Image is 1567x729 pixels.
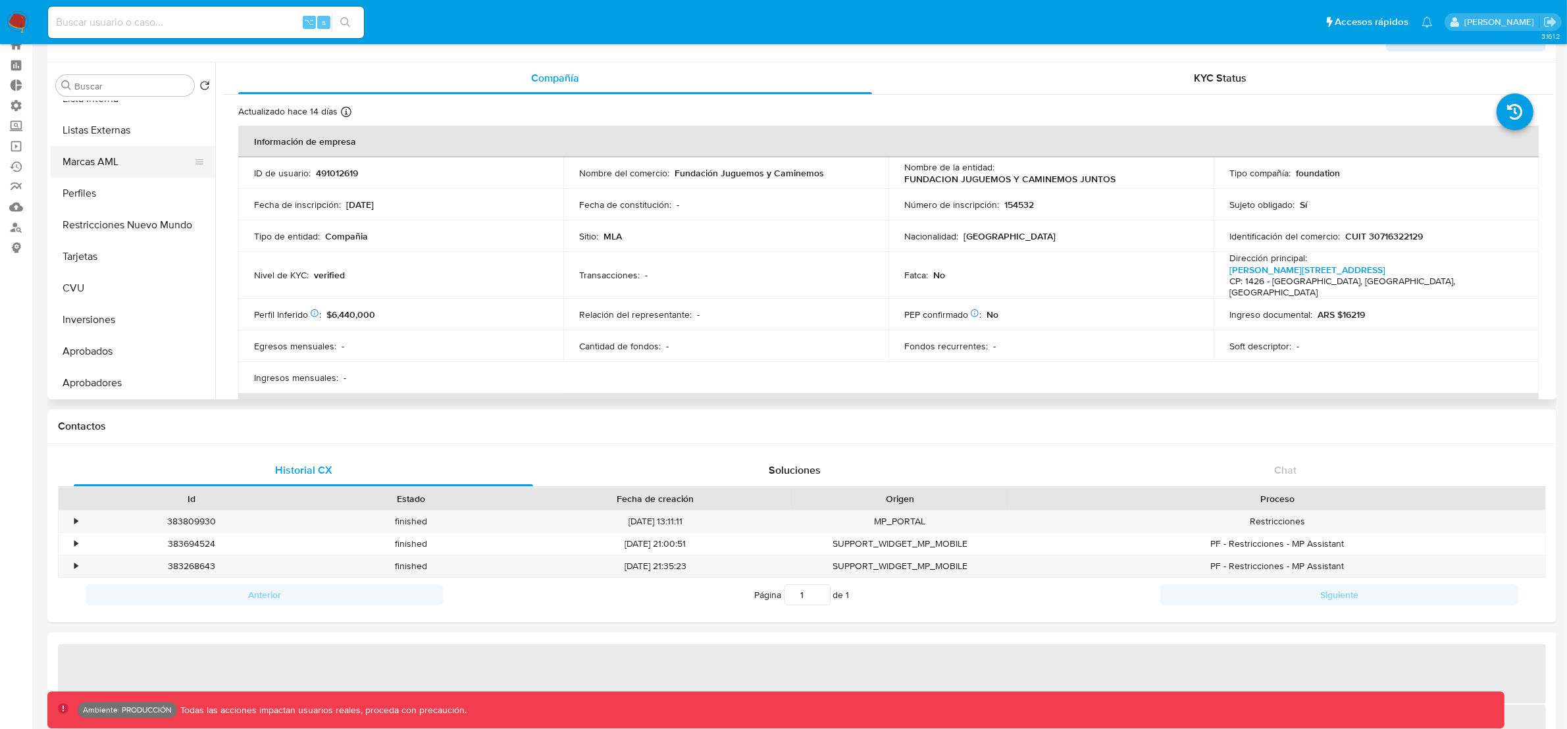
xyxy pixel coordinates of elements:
span: $6,440,000 [326,308,375,321]
div: [DATE] 21:35:23 [521,555,790,577]
button: CVU [51,272,215,304]
div: PF - Restricciones - MP Assistant [1010,555,1545,577]
div: • [74,560,78,572]
p: Transacciones : [579,269,640,281]
span: Historial CX [275,463,332,478]
p: Fecha de inscripción : [254,199,341,211]
p: No [987,309,998,320]
div: finished [301,533,520,555]
p: - [344,372,346,384]
input: Buscar [74,80,189,92]
div: Restricciones [1010,511,1545,532]
p: CUIT 30716322129 [1345,230,1423,242]
p: Ingresos mensuales : [254,372,338,384]
button: Tarjetas [51,241,215,272]
span: KYC Status [1195,70,1247,86]
p: Perfil Inferido : [254,309,321,320]
p: Nombre de la entidad : [904,161,994,173]
p: david.garay@mercadolibre.com.co [1464,16,1539,28]
span: Accesos rápidos [1335,15,1408,29]
p: - [645,269,648,281]
p: Ambiente: PRODUCCIÓN [83,707,172,713]
p: ID de usuario : [254,167,311,179]
a: Salir [1543,15,1557,29]
div: SUPPORT_WIDGET_MP_MOBILE [790,533,1010,555]
div: Origen [800,492,1000,505]
p: - [1297,340,1299,352]
p: Tipo de entidad : [254,230,320,242]
button: Perfiles [51,178,215,209]
p: [GEOGRAPHIC_DATA] [963,230,1056,242]
span: Chat [1274,463,1297,478]
button: Aprobadores [51,367,215,399]
button: Anterior [86,584,444,605]
div: PF - Restricciones - MP Assistant [1010,533,1545,555]
p: Tipo compañía : [1229,167,1291,179]
span: ⌥ [304,16,314,28]
h1: Contactos [58,420,1546,433]
p: foundation [1296,167,1340,179]
th: Información de empresa [238,126,1539,157]
div: • [74,515,78,528]
th: Datos de contacto [238,393,1539,425]
p: Soft descriptor : [1229,340,1291,352]
p: Fatca : [904,269,928,281]
span: 1 [846,588,850,601]
p: - [993,340,996,352]
p: [DATE] [346,199,374,211]
div: Id [91,492,292,505]
a: Notificaciones [1422,16,1433,28]
div: Proceso [1019,492,1536,505]
p: Dirección principal : [1229,252,1307,264]
a: [PERSON_NAME][STREET_ADDRESS] [1229,263,1385,276]
p: Actualizado hace 14 días [238,105,338,118]
div: 383694524 [82,533,301,555]
span: ‌ [58,644,1546,703]
p: Sí [1300,199,1307,211]
p: Compañia [325,230,368,242]
span: Compañía [531,70,579,86]
p: MLA [604,230,622,242]
p: Nacionalidad : [904,230,958,242]
p: Fecha de constitución : [579,199,671,211]
div: • [74,538,78,550]
p: Nombre del comercio : [579,167,669,179]
p: 491012619 [316,167,358,179]
div: 383268643 [82,555,301,577]
p: - [697,309,700,320]
div: SUPPORT_WIDGET_MP_MOBILE [790,555,1010,577]
p: Egresos mensuales : [254,340,336,352]
p: FUNDACION JUGUEMOS Y CAMINEMOS JUNTOS [904,173,1116,185]
div: 383809930 [82,511,301,532]
div: finished [301,555,520,577]
p: Ingreso documental : [1229,309,1312,320]
p: Número de inscripción : [904,199,999,211]
button: Listas Externas [51,114,215,146]
p: No [933,269,945,281]
button: Restricciones Nuevo Mundo [51,209,215,241]
p: ARS $16219 [1318,309,1365,320]
span: 3.161.2 [1541,31,1560,41]
p: verified [314,269,345,281]
button: Volver al orden por defecto [199,80,210,95]
button: Inversiones [51,304,215,336]
span: Página de [755,584,850,605]
button: Aprobados [51,336,215,367]
div: Estado [310,492,511,505]
p: Cantidad de fondos : [579,340,661,352]
p: Fondos recurrentes : [904,340,988,352]
input: Buscar usuario o caso... [48,14,364,31]
div: [DATE] 13:11:11 [521,511,790,532]
button: Marcas AML [51,146,205,178]
p: Identificación del comercio : [1229,230,1340,242]
p: PEP confirmado : [904,309,981,320]
p: Fundación Juguemos y Caminemos [675,167,824,179]
p: 154532 [1004,199,1034,211]
div: finished [301,511,520,532]
button: Siguiente [1160,584,1518,605]
p: Sitio : [579,230,598,242]
p: Sujeto obligado : [1229,199,1295,211]
div: Fecha de creación [530,492,781,505]
button: Buscar [61,80,72,91]
p: Todas las acciones impactan usuarios reales, proceda con precaución. [177,704,467,716]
